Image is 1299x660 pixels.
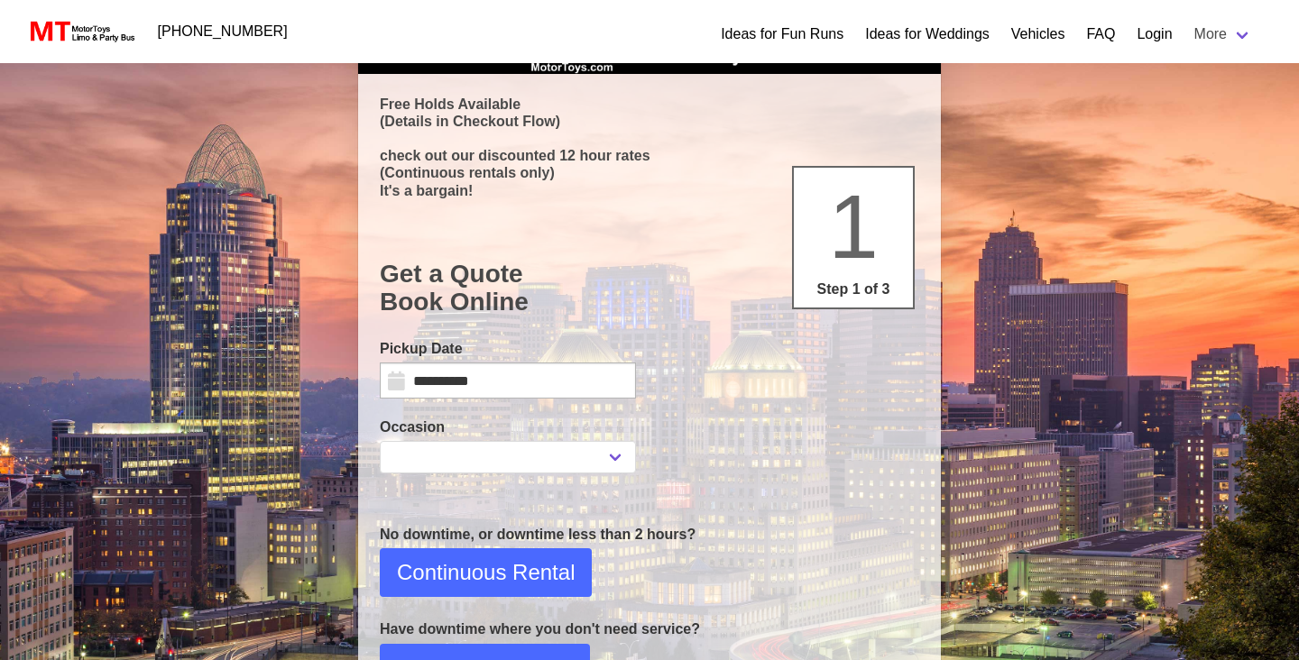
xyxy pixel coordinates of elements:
[1011,23,1065,45] a: Vehicles
[380,619,919,640] p: Have downtime where you don't need service?
[380,164,919,181] p: (Continuous rentals only)
[397,556,575,589] span: Continuous Rental
[147,14,299,50] a: [PHONE_NUMBER]
[380,548,592,597] button: Continuous Rental
[380,147,919,164] p: check out our discounted 12 hour rates
[1184,16,1263,52] a: More
[721,23,843,45] a: Ideas for Fun Runs
[1086,23,1115,45] a: FAQ
[865,23,990,45] a: Ideas for Weddings
[380,338,636,360] label: Pickup Date
[380,96,919,113] p: Free Holds Available
[380,113,919,130] p: (Details in Checkout Flow)
[828,176,879,277] span: 1
[380,417,636,438] label: Occasion
[380,524,919,545] p: No downtime, or downtime less than 2 hours?
[380,182,919,199] p: It's a bargain!
[1137,23,1172,45] a: Login
[25,19,136,44] img: MotorToys Logo
[801,279,906,300] p: Step 1 of 3
[380,260,919,316] h1: Get a Quote Book Online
